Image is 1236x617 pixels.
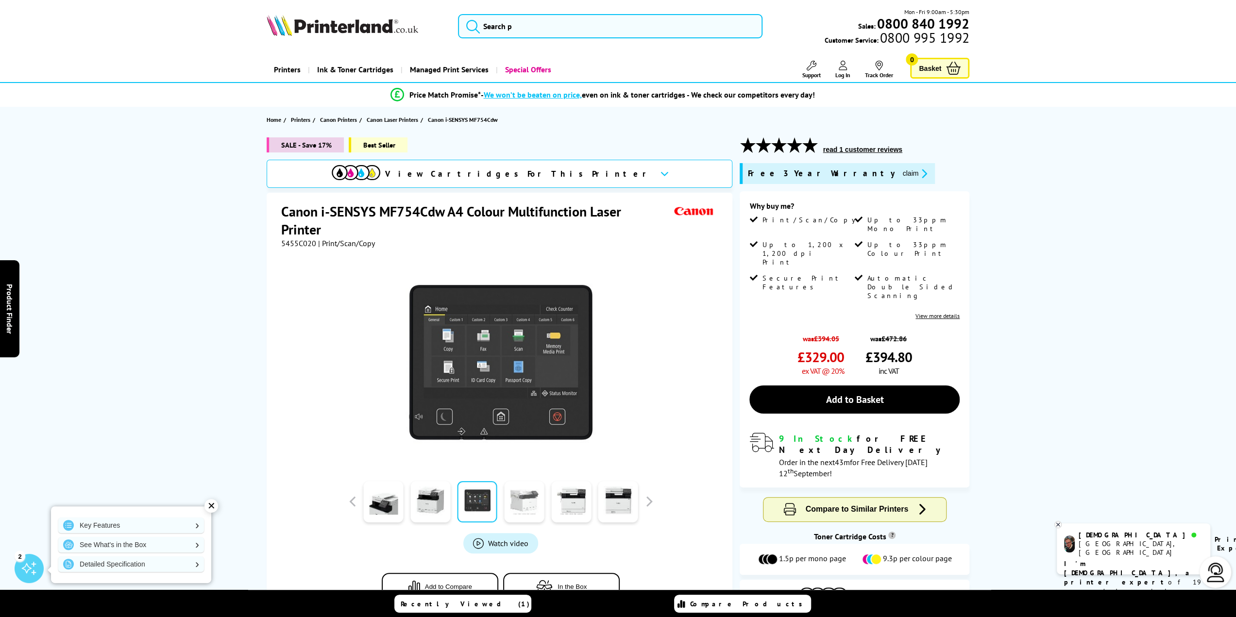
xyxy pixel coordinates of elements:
a: Special Offers [496,57,559,82]
span: inc VAT [878,366,898,376]
img: cmyk-icon.svg [332,165,380,180]
a: Managed Print Services [401,57,496,82]
span: 9.3p per colour page [883,553,952,565]
span: was [797,329,844,343]
div: Why buy me? [749,201,960,216]
span: Order in the next for Free Delivery [DATE] 12 September! [779,457,927,478]
span: Automatic Double Sided Scanning [867,274,958,300]
a: Printers [291,115,313,125]
a: Canon Laser Printers [367,115,421,125]
h1: Canon i-SENSYS MF754Cdw A4 Colour Multifunction Laser Printer [281,202,672,238]
span: Home [267,115,281,125]
div: modal_delivery [749,433,960,478]
a: Detailed Specification [58,556,204,572]
span: Canon Printers [320,115,357,125]
span: We won’t be beaten on price, [483,90,581,100]
span: 5455C020 [281,238,316,248]
a: View more details [915,312,960,319]
img: Canon [672,202,716,220]
a: Key Features [58,517,204,533]
a: Compare Products [674,595,811,613]
span: was [865,329,912,343]
span: Print/Scan/Copy [762,216,862,224]
span: Canon Laser Printers [367,115,418,125]
sup: th [787,467,793,475]
button: Add to Compare [382,573,498,600]
span: Mon - Fri 9:00am - 5:30pm [904,7,969,17]
span: Support [802,71,821,79]
span: Recently Viewed (1) [401,600,530,608]
li: modal_Promise [235,86,971,103]
span: Add to Compare [425,583,472,590]
span: | Print/Scan/Copy [318,238,375,248]
span: Secure Print Features [762,274,852,291]
span: 0800 995 1992 [879,33,969,42]
img: Canon i-SENSYS MF754Cdw Thumbnail [406,267,596,458]
img: Printerland Logo [267,15,418,36]
span: Compare Products [690,600,808,608]
span: Up to 33ppm Colour Print [867,240,958,258]
span: Product Finder [5,283,15,334]
span: 9 In Stock [779,433,856,444]
img: Cartridges [799,587,847,602]
input: Search p [458,14,763,38]
button: In the Box [503,573,620,600]
span: Compare to Similar Printers [806,505,909,513]
div: 2 [15,550,25,561]
a: 0800 840 1992 [876,19,969,28]
a: Add to Basket [749,385,960,414]
span: ex VAT @ 20% [802,366,844,376]
span: £394.80 [865,348,912,366]
button: View Cartridges [747,587,962,603]
img: user-headset-light.svg [1206,563,1225,582]
span: View Cartridges For This Printer [385,168,652,179]
div: Toner Cartridge Costs [740,532,969,541]
span: Sales: [858,21,876,31]
span: Customer Service: [825,33,969,45]
a: Recently Viewed (1) [394,595,531,613]
a: Ink & Toner Cartridges [308,57,401,82]
span: 1.5p per mono page [779,553,846,565]
span: Price Match Promise* [409,90,480,100]
span: Up to 1,200 x 1,200 dpi Print [762,240,852,267]
div: for FREE Next Day Delivery [779,433,960,455]
div: - even on ink & toner cartridges - We check our competitors every day! [480,90,814,100]
strike: £394.05 [814,334,839,343]
div: ✕ [204,499,218,513]
span: 0 [906,53,918,66]
a: Printers [267,57,308,82]
button: read 1 customer reviews [820,145,905,154]
a: Printerland Logo [267,15,446,38]
a: Support [802,61,821,79]
b: I'm [DEMOGRAPHIC_DATA], a printer expert [1064,559,1192,586]
a: Log In [835,61,850,79]
b: 0800 840 1992 [877,15,969,33]
a: Canon i-SENSYS MF754Cdw [428,115,500,125]
span: Ink & Toner Cartridges [317,57,393,82]
span: £329.00 [797,348,844,366]
button: Compare to Similar Printers [763,498,946,521]
span: Log In [835,71,850,79]
a: Basket 0 [910,58,969,79]
span: Up to 33ppm Mono Print [867,216,958,233]
img: chris-livechat.png [1064,535,1075,552]
a: Home [267,115,284,125]
span: Printers [291,115,310,125]
a: Track Order [865,61,893,79]
span: 43m [834,457,849,467]
span: Free 3 Year Warranty [747,168,895,179]
span: Best Seller [349,137,407,152]
span: Watch video [488,538,528,548]
a: See What's in the Box [58,537,204,552]
a: Product_All_Videos [463,533,538,553]
span: Basket [919,62,941,75]
span: In the Box [558,583,587,590]
span: Canon i-SENSYS MF754Cdw [428,115,498,125]
div: [GEOGRAPHIC_DATA], [GEOGRAPHIC_DATA] [1079,539,1202,557]
a: Canon Printers [320,115,359,125]
strike: £472.86 [881,334,907,343]
span: SALE - Save 17% [267,137,344,152]
button: promo-description [899,168,930,179]
sup: Cost per page [888,532,896,539]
